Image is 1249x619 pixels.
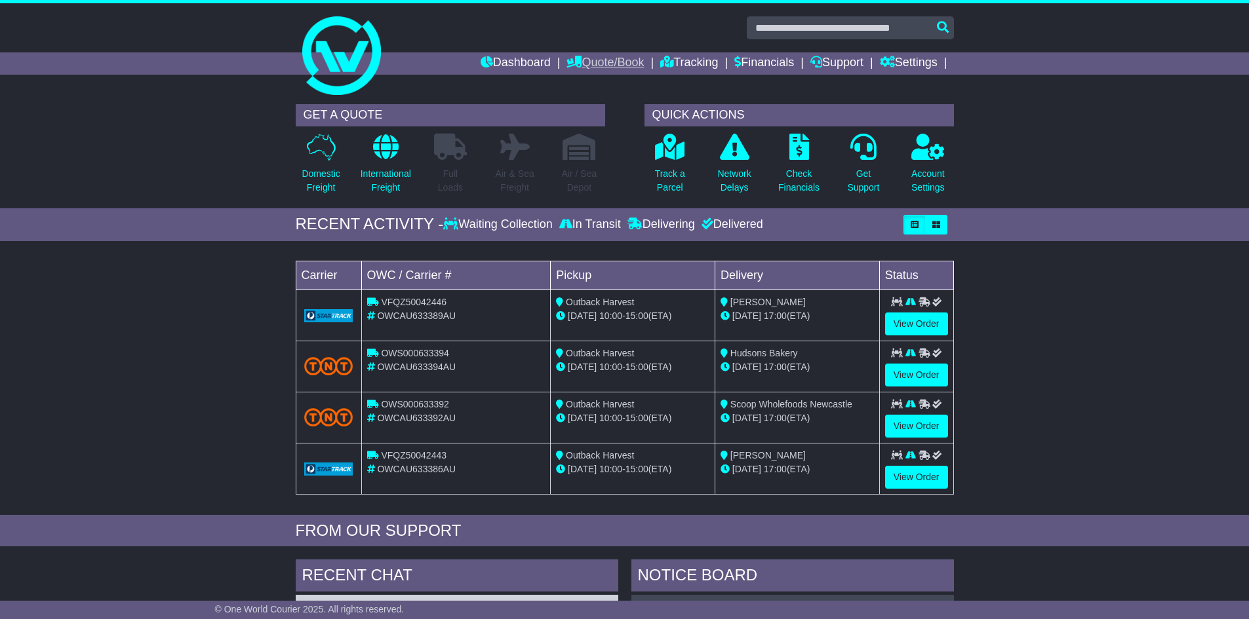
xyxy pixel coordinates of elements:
p: Air & Sea Freight [496,167,534,195]
span: [DATE] [568,310,597,321]
span: Outback Harvest [566,399,634,409]
a: View Order [885,466,948,489]
td: Status [879,261,953,290]
div: Delivered [698,217,763,232]
span: 15:00 [625,362,648,372]
div: (ETA) [721,309,874,323]
span: 17:00 [764,362,787,372]
a: AccountSettings [911,133,945,202]
td: OWC / Carrier # [361,261,551,290]
span: [DATE] [732,413,761,423]
a: Settings [880,52,938,75]
a: DomesticFreight [301,133,340,202]
div: - (ETA) [556,462,709,476]
a: View Order [885,312,948,335]
a: Tracking [660,52,718,75]
span: OWCAU633392AU [377,413,456,423]
span: [PERSON_NAME] [730,297,806,307]
p: Domestic Freight [302,167,340,195]
div: RECENT CHAT [296,559,618,595]
span: 10:00 [599,464,622,474]
div: In Transit [556,217,624,232]
span: 15:00 [625,464,648,474]
img: TNT_Domestic.png [304,357,353,375]
div: - (ETA) [556,411,709,425]
td: Delivery [715,261,879,290]
span: OWCAU633394AU [377,362,456,372]
a: Financials [734,52,794,75]
span: 15:00 [625,310,648,321]
p: Network Delays [717,167,751,195]
a: NetworkDelays [717,133,751,202]
a: View Order [885,415,948,438]
a: CheckFinancials [778,133,820,202]
p: Track a Parcel [655,167,685,195]
a: Dashboard [481,52,551,75]
span: 17:00 [764,310,787,321]
span: OWCAU633386AU [377,464,456,474]
a: GetSupport [846,133,880,202]
span: Hudsons Bakery [730,348,798,358]
img: TNT_Domestic.png [304,408,353,426]
span: OWS000633394 [381,348,449,358]
p: Full Loads [434,167,467,195]
span: 10:00 [599,413,622,423]
span: Scoop Wholefoods Newcastle [730,399,852,409]
span: [DATE] [732,464,761,474]
p: Get Support [847,167,879,195]
div: (ETA) [721,360,874,374]
span: © One World Courier 2025. All rights reserved. [215,604,405,614]
p: Check Financials [778,167,820,195]
div: RECENT ACTIVITY - [296,215,444,234]
a: InternationalFreight [360,133,412,202]
span: 17:00 [764,464,787,474]
span: 10:00 [599,310,622,321]
span: [PERSON_NAME] [730,450,806,460]
span: VFQZ50042443 [381,450,446,460]
a: View Order [885,364,948,386]
td: Carrier [296,261,361,290]
div: NOTICE BOARD [631,559,954,595]
div: Waiting Collection [443,217,555,232]
a: Quote/Book [566,52,644,75]
span: [DATE] [568,362,597,372]
img: GetCarrierServiceLogo [304,462,353,476]
span: OWS000633392 [381,399,449,409]
div: (ETA) [721,462,874,476]
span: [DATE] [732,310,761,321]
span: OWCAU633389AU [377,310,456,321]
span: Outback Harvest [566,450,634,460]
div: (ETA) [721,411,874,425]
div: GET A QUOTE [296,104,605,126]
p: Air / Sea Depot [562,167,597,195]
td: Pickup [551,261,715,290]
div: QUICK ACTIONS [644,104,954,126]
img: GetCarrierServiceLogo [304,309,353,322]
span: 15:00 [625,413,648,423]
span: 17:00 [764,413,787,423]
p: Account Settings [911,167,945,195]
a: Support [810,52,863,75]
a: Track aParcel [654,133,686,202]
span: [DATE] [732,362,761,372]
span: [DATE] [568,464,597,474]
div: FROM OUR SUPPORT [296,521,954,540]
div: Delivering [624,217,698,232]
span: [DATE] [568,413,597,423]
div: - (ETA) [556,360,709,374]
p: International Freight [361,167,411,195]
span: VFQZ50042446 [381,297,446,307]
span: Outback Harvest [566,297,634,307]
span: 10:00 [599,362,622,372]
div: - (ETA) [556,309,709,323]
span: Outback Harvest [566,348,634,358]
